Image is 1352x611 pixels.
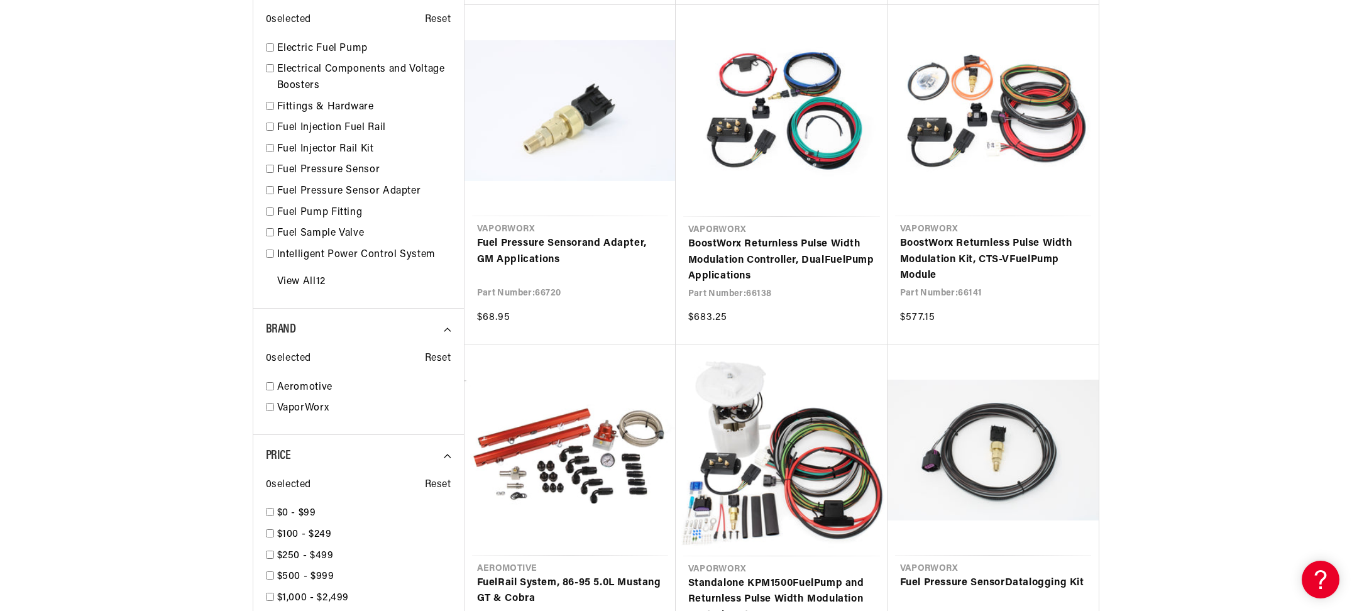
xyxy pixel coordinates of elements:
a: Electric Fuel Pump [277,41,451,57]
a: Electrical Components and Voltage Boosters [277,62,451,94]
span: Reset [425,477,451,493]
span: $500 - $999 [277,571,334,581]
a: Fuel Pressure Sensor Adapter [277,184,451,200]
a: Fittings & Hardware [277,99,451,116]
a: View All 12 [277,274,326,290]
span: 0 selected [266,477,311,493]
a: VaporWorx [277,400,451,417]
a: Fuel Injection Fuel Rail [277,120,451,136]
span: $0 - $99 [277,508,316,518]
a: Fuel Pressure Sensorand Adapter, GM Applications [477,236,663,268]
span: Reset [425,351,451,367]
a: Fuel Pressure Sensor [277,162,451,179]
span: $1,000 - $2,499 [277,593,349,603]
a: FuelRail System, 86-95 5.0L Mustang GT & Cobra [477,575,663,607]
span: $100 - $249 [277,529,332,539]
span: 0 selected [266,12,311,28]
a: Fuel Injector Rail Kit [277,141,451,158]
span: Price [266,449,291,462]
span: $250 - $499 [277,551,334,561]
span: Brand [266,323,296,336]
a: BoostWorx Returnless Pulse Width Modulation Kit, CTS-VFuelPump Module [900,236,1086,284]
a: Intelligent Power Control System [277,247,451,263]
span: Reset [425,12,451,28]
a: BoostWorx Returnless Pulse Width Modulation Controller, DualFuelPump Applications [688,236,875,285]
span: 0 selected [266,351,311,367]
a: Fuel Pump Fitting [277,205,451,221]
a: Fuel Pressure SensorDatalogging Kit [900,575,1086,592]
a: Fuel Sample Valve [277,226,451,242]
a: Aeromotive [277,380,451,396]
